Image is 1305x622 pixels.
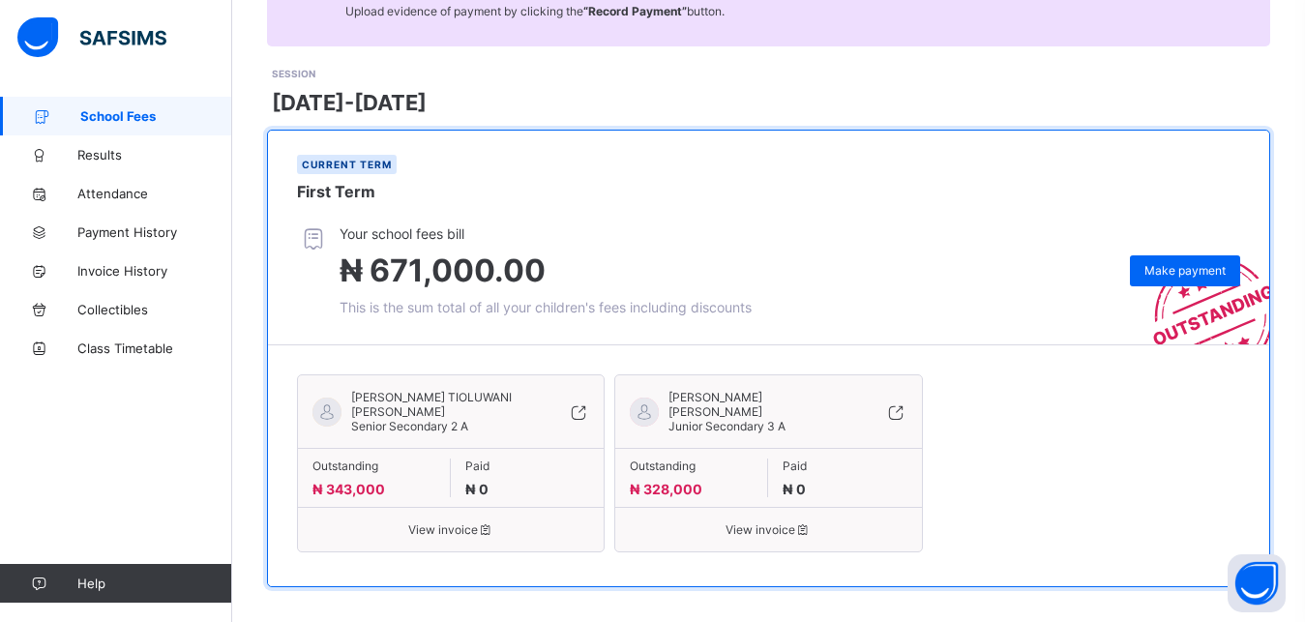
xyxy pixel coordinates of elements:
span: ₦ 0 [465,481,489,497]
span: SESSION [272,68,315,79]
span: Outstanding [630,459,753,473]
span: Attendance [77,186,232,201]
img: safsims [17,17,166,58]
span: ₦ 671,000.00 [340,252,546,289]
span: Outstanding [312,459,435,473]
span: [PERSON_NAME] [PERSON_NAME] [668,390,851,419]
span: Results [77,147,232,163]
b: “Record Payment” [583,4,687,18]
span: Senior Secondary 2 A [351,419,468,433]
span: Your school fees bill [340,225,752,242]
span: Collectibles [77,302,232,317]
span: ₦ 343,000 [312,481,385,497]
img: outstanding-stamp.3c148f88c3ebafa6da95868fa43343a1.svg [1129,234,1269,344]
span: ₦ 328,000 [630,481,702,497]
span: Junior Secondary 3 A [668,419,786,433]
span: Payment History [77,224,232,240]
span: ₦ 0 [783,481,806,497]
span: Paid [465,459,589,473]
span: First Term [297,182,375,201]
span: [PERSON_NAME] TIOLUWANI [PERSON_NAME] [351,390,534,419]
span: Invoice History [77,263,232,279]
span: View invoice [630,522,906,537]
span: Current term [302,159,392,170]
span: Class Timetable [77,341,232,356]
button: Open asap [1228,554,1286,612]
span: Help [77,576,231,591]
span: School Fees [80,108,232,124]
span: [DATE]-[DATE] [272,90,427,115]
span: Paid [783,459,906,473]
span: Make payment [1144,263,1226,278]
span: This is the sum total of all your children's fees including discounts [340,299,752,315]
span: View invoice [312,522,589,537]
